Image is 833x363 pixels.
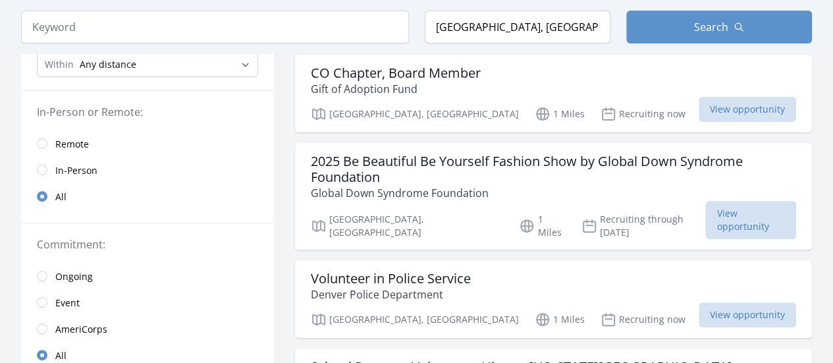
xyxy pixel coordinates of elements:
a: AmeriCorps [21,316,274,342]
span: All [55,349,67,362]
span: View opportunity [705,201,796,239]
h3: CO Chapter, Board Member [311,65,481,81]
a: In-Person [21,157,274,183]
button: Search [626,11,812,43]
p: [GEOGRAPHIC_DATA], [GEOGRAPHIC_DATA] [311,106,519,122]
p: Global Down Syndrome Foundation [311,185,796,201]
p: 1 Miles [535,312,585,327]
h3: 2025 Be Beautiful Be Yourself Fashion Show by Global Down Syndrome Foundation [311,154,796,185]
a: 2025 Be Beautiful Be Yourself Fashion Show by Global Down Syndrome Foundation Global Down Syndrom... [295,143,812,250]
input: Location [425,11,610,43]
a: Ongoing [21,263,274,289]
a: All [21,183,274,209]
input: Keyword [21,11,409,43]
p: Recruiting now [601,312,685,327]
p: 1 Miles [519,213,565,239]
span: Search [694,19,728,35]
a: Event [21,289,274,316]
span: View opportunity [699,97,796,122]
span: All [55,190,67,204]
p: Recruiting through [DATE] [581,213,706,239]
span: AmeriCorps [55,323,107,336]
span: In-Person [55,164,97,177]
p: 1 Miles [535,106,585,122]
p: Gift of Adoption Fund [311,81,481,97]
p: [GEOGRAPHIC_DATA], [GEOGRAPHIC_DATA] [311,213,503,239]
a: Remote [21,130,274,157]
span: Event [55,296,80,310]
span: Ongoing [55,270,93,283]
h3: Volunteer in Police Service [311,271,471,287]
legend: In-Person or Remote: [37,104,258,120]
p: [GEOGRAPHIC_DATA], [GEOGRAPHIC_DATA] [311,312,519,327]
span: Remote [55,138,89,151]
p: Denver Police Department [311,287,471,302]
p: Recruiting now [601,106,685,122]
a: CO Chapter, Board Member Gift of Adoption Fund [GEOGRAPHIC_DATA], [GEOGRAPHIC_DATA] 1 Miles Recru... [295,55,812,132]
span: View opportunity [699,302,796,327]
legend: Commitment: [37,237,258,252]
select: Search Radius [37,52,258,77]
a: Volunteer in Police Service Denver Police Department [GEOGRAPHIC_DATA], [GEOGRAPHIC_DATA] 1 Miles... [295,260,812,338]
